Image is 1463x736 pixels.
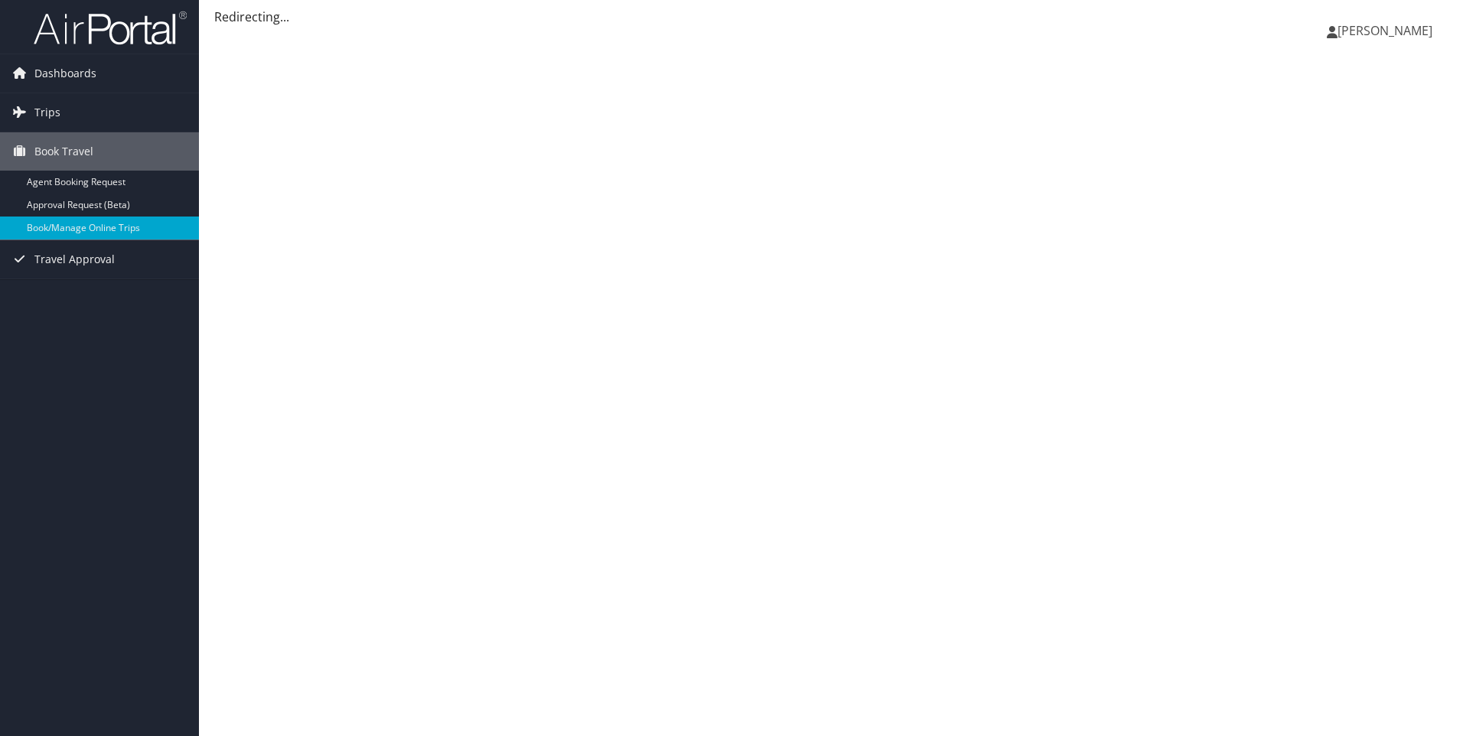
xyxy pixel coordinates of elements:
[1327,8,1448,54] a: [PERSON_NAME]
[34,132,93,171] span: Book Travel
[1338,22,1432,39] span: [PERSON_NAME]
[34,240,115,278] span: Travel Approval
[34,10,187,46] img: airportal-logo.png
[214,8,1448,26] div: Redirecting...
[34,54,96,93] span: Dashboards
[34,93,60,132] span: Trips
